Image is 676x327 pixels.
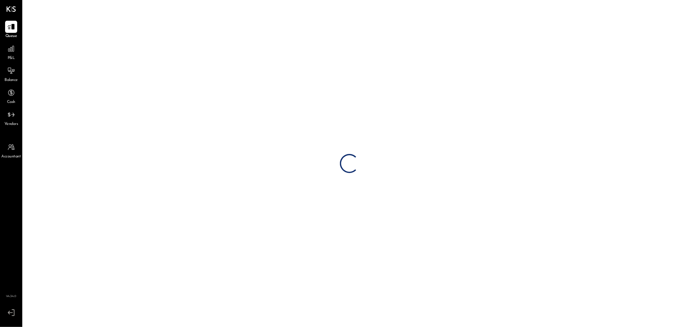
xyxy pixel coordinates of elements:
[4,77,18,83] span: Balance
[4,121,18,127] span: Vendors
[5,33,17,39] span: Queue
[0,21,22,39] a: Queue
[0,87,22,105] a: Cash
[0,109,22,127] a: Vendors
[0,141,22,160] a: Accountant
[0,65,22,83] a: Balance
[7,99,15,105] span: Cash
[0,43,22,61] a: P&L
[2,154,21,160] span: Accountant
[8,55,15,61] span: P&L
